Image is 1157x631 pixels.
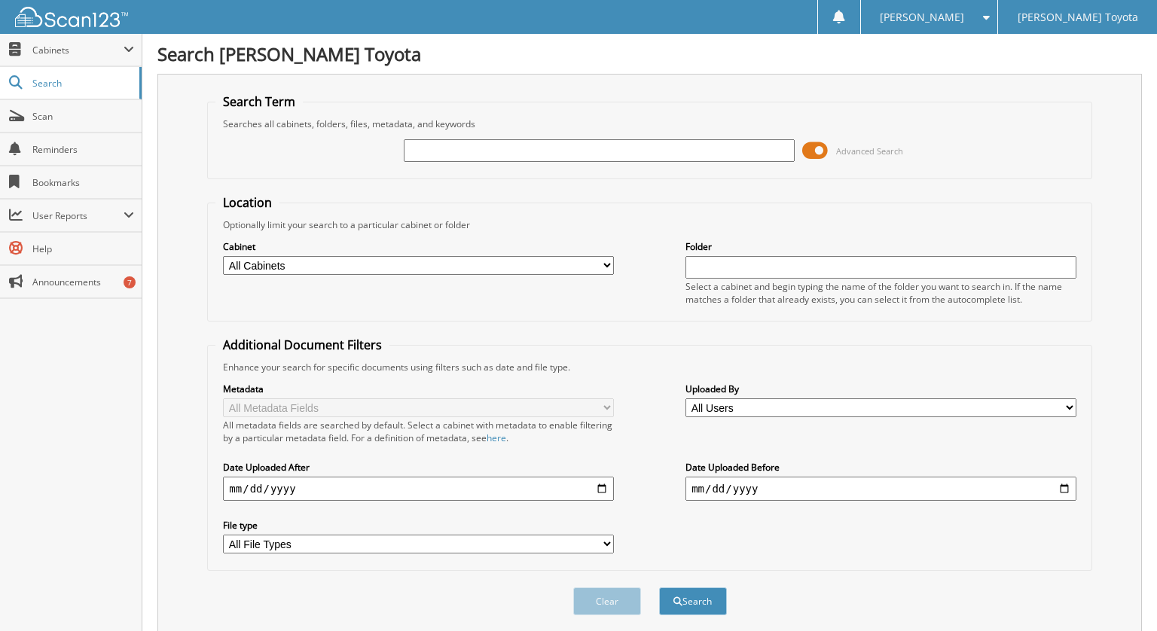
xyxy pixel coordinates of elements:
div: Enhance your search for specific documents using filters such as date and file type. [215,361,1083,373]
legend: Location [215,194,279,211]
div: Select a cabinet and begin typing the name of the folder you want to search in. If the name match... [685,280,1076,306]
button: Search [659,587,727,615]
span: [PERSON_NAME] [880,13,964,22]
span: Announcements [32,276,134,288]
span: Scan [32,110,134,123]
div: Searches all cabinets, folders, files, metadata, and keywords [215,117,1083,130]
div: 7 [124,276,136,288]
div: Optionally limit your search to a particular cabinet or folder [215,218,1083,231]
span: Cabinets [32,44,124,56]
span: User Reports [32,209,124,222]
span: Search [32,77,132,90]
label: Uploaded By [685,383,1076,395]
span: Bookmarks [32,176,134,189]
label: Date Uploaded After [223,461,614,474]
div: All metadata fields are searched by default. Select a cabinet with metadata to enable filtering b... [223,419,614,444]
label: Metadata [223,383,614,395]
span: Reminders [32,143,134,156]
button: Clear [573,587,641,615]
img: scan123-logo-white.svg [15,7,128,27]
span: [PERSON_NAME] Toyota [1018,13,1138,22]
label: Cabinet [223,240,614,253]
h1: Search [PERSON_NAME] Toyota [157,41,1142,66]
span: Advanced Search [836,145,903,157]
label: File type [223,519,614,532]
input: start [223,477,614,501]
a: here [487,431,506,444]
legend: Search Term [215,93,303,110]
label: Folder [685,240,1076,253]
input: end [685,477,1076,501]
legend: Additional Document Filters [215,337,389,353]
label: Date Uploaded Before [685,461,1076,474]
span: Help [32,242,134,255]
